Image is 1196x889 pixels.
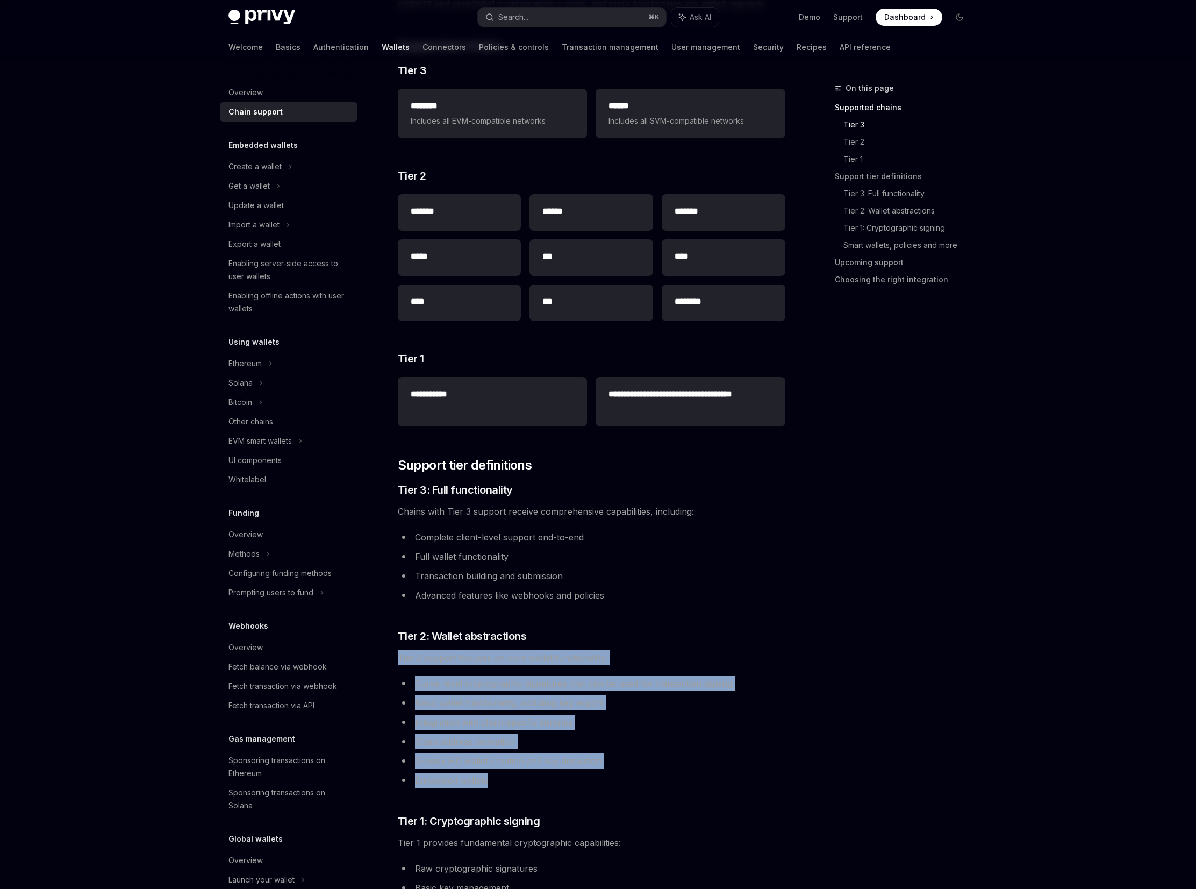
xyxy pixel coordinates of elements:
a: Sponsoring transactions on Ethereum [220,751,357,783]
a: Tier 3: Full functionality [843,185,977,202]
h5: Using wallets [228,336,280,349]
a: Welcome [228,34,263,60]
a: Connectors [422,34,466,60]
a: Fetch transaction via webhook [220,677,357,696]
span: Tier 2 [398,168,426,183]
span: Tier 2: Wallet abstractions [398,629,527,644]
div: Chain support [228,105,283,118]
span: Tier 3: Full functionality [398,482,513,497]
a: Tier 1 [843,151,977,168]
span: ⌘ K [648,13,660,22]
li: Curve-level cryptographic signatures that can be used for transaction signing [398,676,785,691]
a: Other chains [220,412,357,431]
a: Overview [220,638,357,657]
a: Authentication [313,34,369,60]
h5: Global wallets [228,833,283,845]
div: Prompting users to fund [228,586,313,599]
a: Security [753,34,784,60]
div: Search... [498,11,528,24]
li: Embedded wallets [398,773,785,788]
div: Configuring funding methods [228,567,332,580]
a: Enabling offline actions with user wallets [220,286,357,318]
div: Sponsoring transactions on Solana [228,786,351,812]
a: Chain support [220,102,357,122]
a: Enabling server-side access to user wallets [220,254,357,286]
img: dark logo [228,10,295,25]
div: EVM smart wallets [228,435,292,447]
div: Whitelabel [228,473,266,486]
button: Search...⌘K [478,8,666,27]
li: Transaction building and submission [398,568,785,584]
span: Tier 2 support focuses on core wallet functionality: [398,650,785,665]
a: Tier 2: Wallet abstractions [843,202,977,219]
a: Upcoming support [835,254,977,271]
span: Tier 1 [398,351,424,366]
span: Tier 1 provides fundamental cryptographic capabilities: [398,835,785,850]
a: Overview [220,525,357,544]
li: Basic wallet functionality, including key export [398,695,785,710]
a: Demo [799,12,820,23]
a: Smart wallets, policies and more [843,237,977,254]
a: Transaction management [562,34,658,60]
div: UI components [228,454,282,467]
span: Dashboard [884,12,926,23]
a: Fetch transaction via API [220,696,357,715]
div: Fetch balance via webhook [228,660,327,673]
div: Export a wallet [228,238,281,251]
h5: Funding [228,507,259,520]
a: Tier 3 [843,116,977,133]
a: Export a wallet [220,234,357,254]
li: Complete client-level support end-to-end [398,530,785,545]
a: Overview [220,851,357,870]
div: Get a wallet [228,180,270,193]
a: Support [833,12,863,23]
a: UI components [220,451,357,470]
a: API reference [840,34,891,60]
div: Overview [228,86,263,99]
h5: Gas management [228,732,295,745]
span: Includes all EVM-compatible networks [411,115,574,127]
li: Raw cryptographic signatures [398,861,785,876]
div: Overview [228,641,263,654]
div: Ethereum [228,357,262,370]
a: Wallets [382,34,410,60]
div: Fetch transaction via API [228,699,314,712]
a: Support tier definitions [835,168,977,185]
div: Bitcoin [228,396,252,409]
a: Configuring funding methods [220,564,357,583]
div: Sponsoring transactions on Ethereum [228,754,351,780]
h5: Webhooks [228,620,268,632]
span: Tier 3 [398,63,427,78]
div: Enabling server-side access to user wallets [228,257,351,283]
a: Tier 1: Cryptographic signing [843,219,977,237]
div: Update a wallet [228,199,284,212]
a: Choosing the right integration [835,271,977,288]
a: Dashboard [876,9,942,26]
li: Full wallet functionality [398,549,785,564]
div: Fetch transaction via webhook [228,680,337,693]
a: Recipes [797,34,827,60]
div: Import a wallet [228,218,280,231]
li: Integration with chain-specific libraries [398,715,785,730]
a: Whitelabel [220,470,357,489]
div: Overview [228,854,263,867]
a: Policies & controls [479,34,549,60]
span: On this page [846,82,894,95]
button: Ask AI [671,8,719,27]
div: Solana [228,376,253,389]
span: Ask AI [690,12,711,23]
li: Chain address derivation [398,734,785,749]
li: Advanced features like webhooks and policies [398,588,785,603]
span: Chains with Tier 3 support receive comprehensive capabilities, including: [398,504,785,519]
div: Launch your wallet [228,873,295,886]
a: Sponsoring transactions on Solana [220,783,357,815]
a: Supported chains [835,99,977,116]
li: 0-index HD wallet creation and key derivation [398,753,785,769]
span: Tier 1: Cryptographic signing [398,814,540,829]
button: Toggle dark mode [951,9,968,26]
div: Other chains [228,415,273,428]
a: Basics [276,34,300,60]
div: Enabling offline actions with user wallets [228,289,351,315]
div: Create a wallet [228,160,282,173]
span: Includes all SVM-compatible networks [608,115,772,127]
